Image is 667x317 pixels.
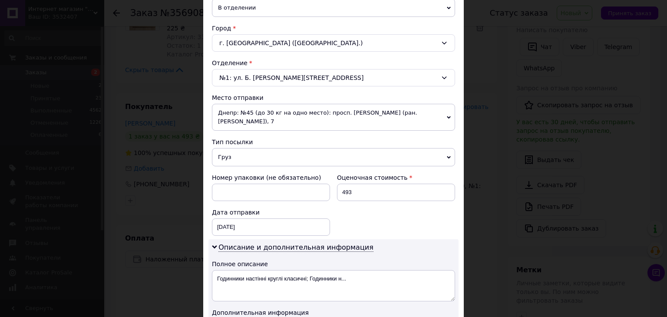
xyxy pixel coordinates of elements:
[337,173,455,182] div: Оценочная стоимость
[212,208,330,217] div: Дата отправки
[212,270,455,301] textarea: Годинники настінні круглі класичні; Годинники н...
[212,173,330,182] div: Номер упаковки (не обязательно)
[212,69,455,86] div: №1: ул. Б. [PERSON_NAME][STREET_ADDRESS]
[218,243,373,252] span: Описание и дополнительная информация
[212,104,455,131] span: Днепр: №45 (до 30 кг на одно место): просп. [PERSON_NAME] (ран. [PERSON_NAME]), 7
[212,94,264,101] span: Место отправки
[212,308,455,317] div: Дополнительная информация
[212,260,455,268] div: Полное описание
[212,59,455,67] div: Отделение
[212,34,455,52] div: г. [GEOGRAPHIC_DATA] ([GEOGRAPHIC_DATA].)
[212,148,455,166] span: Груз
[212,139,253,145] span: Тип посылки
[212,24,455,33] div: Город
